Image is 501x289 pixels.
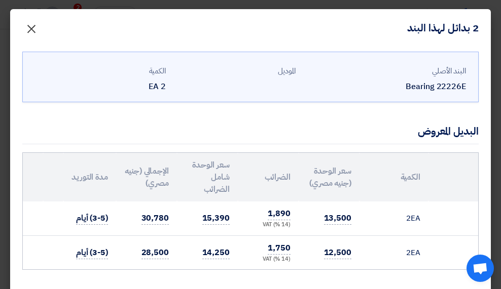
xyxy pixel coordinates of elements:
[360,235,428,269] td: EA
[202,246,230,259] span: 14,250
[324,246,351,259] span: 12,500
[202,212,230,225] span: 15,390
[268,242,291,255] span: 1,750
[177,153,238,201] th: سعر الوحدة شامل الضرائب
[406,213,411,224] span: 2
[467,255,494,282] a: Open chat
[25,13,38,44] span: ×
[324,212,351,225] span: 13,500
[44,65,166,77] div: الكمية
[304,65,466,77] div: البند الأصلي
[360,153,428,201] th: الكمية
[141,212,169,225] span: 30,780
[76,246,108,259] span: (3-5) أيام
[246,255,291,264] div: (14 %) VAT
[406,247,411,258] span: 2
[63,153,116,201] th: مدة التوريد
[268,208,291,220] span: 1,890
[141,246,169,259] span: 28,500
[299,153,360,201] th: سعر الوحدة (جنيه مصري)
[17,16,46,36] button: Close
[304,80,466,93] div: Bearing 22226E
[238,153,299,201] th: الضرائب
[407,21,479,34] h4: 2 بدائل لهذا البند
[76,212,108,225] span: (3-5) أيام
[418,123,479,139] div: البديل المعروض
[360,201,428,235] td: EA
[44,80,166,93] div: 2 EA
[174,65,296,77] div: الموديل
[116,153,177,201] th: الإجمالي (جنيه مصري)
[246,221,291,229] div: (14 %) VAT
